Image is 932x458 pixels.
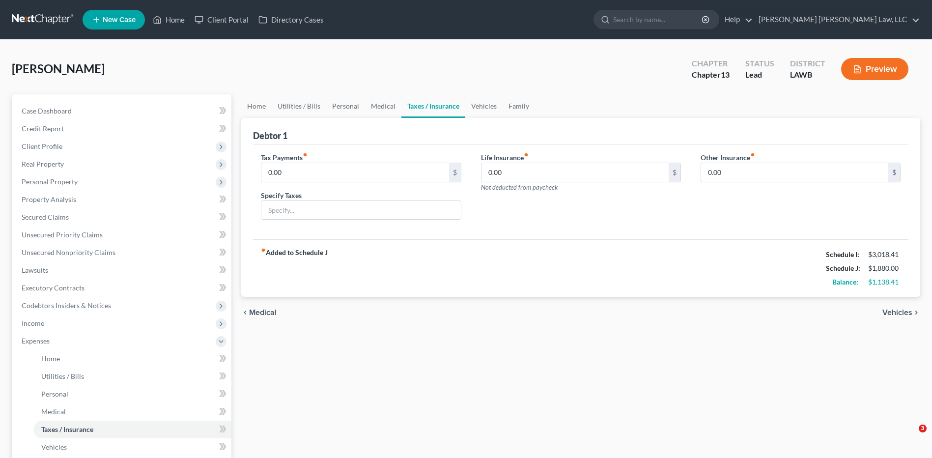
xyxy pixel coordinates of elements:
[449,163,461,182] div: $
[22,284,85,292] span: Executory Contracts
[241,94,272,118] a: Home
[465,94,503,118] a: Vehicles
[33,368,231,385] a: Utilities / Bills
[882,309,912,316] span: Vehicles
[912,309,920,316] i: chevron_right
[261,152,308,163] label: Tax Payments
[41,390,68,398] span: Personal
[33,385,231,403] a: Personal
[826,250,859,258] strong: Schedule I:
[22,230,103,239] span: Unsecured Priority Claims
[190,11,254,29] a: Client Portal
[745,58,774,69] div: Status
[14,261,231,279] a: Lawsuits
[613,10,703,29] input: Search by name...
[790,69,825,81] div: LAWB
[826,264,860,272] strong: Schedule J:
[481,152,529,163] label: Life Insurance
[326,94,365,118] a: Personal
[701,152,755,163] label: Other Insurance
[919,425,927,432] span: 3
[41,443,67,451] span: Vehicles
[868,250,901,259] div: $3,018.41
[365,94,401,118] a: Medical
[14,279,231,297] a: Executory Contracts
[272,94,326,118] a: Utilities / Bills
[745,69,774,81] div: Lead
[669,163,680,182] div: $
[22,124,64,133] span: Credit Report
[253,130,287,142] div: Debtor 1
[22,319,44,327] span: Income
[261,248,266,253] i: fiber_manual_record
[22,142,62,150] span: Client Profile
[41,354,60,363] span: Home
[750,152,755,157] i: fiber_manual_record
[721,70,730,79] span: 13
[692,58,730,69] div: Chapter
[14,102,231,120] a: Case Dashboard
[868,263,901,273] div: $1,880.00
[41,425,93,433] span: Taxes / Insurance
[481,163,669,182] input: --
[841,58,908,80] button: Preview
[254,11,329,29] a: Directory Cases
[41,372,84,380] span: Utilities / Bills
[524,152,529,157] i: fiber_manual_record
[14,226,231,244] a: Unsecured Priority Claims
[14,120,231,138] a: Credit Report
[22,160,64,168] span: Real Property
[14,191,231,208] a: Property Analysis
[754,11,920,29] a: [PERSON_NAME] [PERSON_NAME] Law, LLC
[22,266,48,274] span: Lawsuits
[261,248,328,289] strong: Added to Schedule J
[868,277,901,287] div: $1,138.41
[33,421,231,438] a: Taxes / Insurance
[241,309,249,316] i: chevron_left
[401,94,465,118] a: Taxes / Insurance
[22,337,50,345] span: Expenses
[22,213,69,221] span: Secured Claims
[303,152,308,157] i: fiber_manual_record
[14,208,231,226] a: Secured Claims
[33,350,231,368] a: Home
[22,177,78,186] span: Personal Property
[832,278,858,286] strong: Balance:
[720,11,753,29] a: Help
[33,438,231,456] a: Vehicles
[148,11,190,29] a: Home
[22,248,115,257] span: Unsecured Nonpriority Claims
[503,94,535,118] a: Family
[882,309,920,316] button: Vehicles chevron_right
[701,163,888,182] input: --
[41,407,66,416] span: Medical
[261,201,460,220] input: Specify...
[14,244,231,261] a: Unsecured Nonpriority Claims
[261,190,302,200] label: Specify Taxes
[899,425,922,448] iframe: Intercom live chat
[692,69,730,81] div: Chapter
[22,195,76,203] span: Property Analysis
[103,16,136,24] span: New Case
[22,107,72,115] span: Case Dashboard
[33,403,231,421] a: Medical
[12,61,105,76] span: [PERSON_NAME]
[888,163,900,182] div: $
[261,163,449,182] input: --
[22,301,111,310] span: Codebtors Insiders & Notices
[249,309,277,316] span: Medical
[481,183,558,191] span: Not deducted from paycheck
[241,309,277,316] button: chevron_left Medical
[790,58,825,69] div: District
